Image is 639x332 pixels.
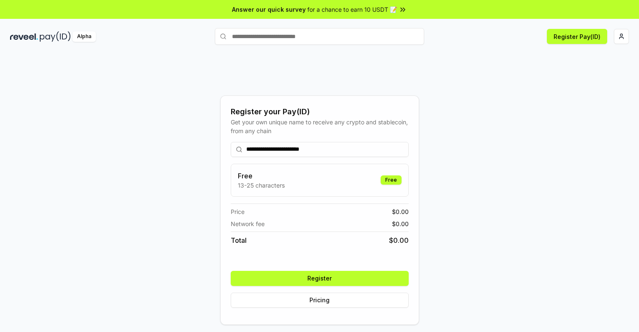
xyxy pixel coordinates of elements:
[231,293,409,308] button: Pricing
[231,219,265,228] span: Network fee
[381,175,402,185] div: Free
[40,31,71,42] img: pay_id
[10,31,38,42] img: reveel_dark
[238,171,285,181] h3: Free
[392,219,409,228] span: $ 0.00
[231,118,409,135] div: Get your own unique name to receive any crypto and stablecoin, from any chain
[231,235,247,245] span: Total
[231,271,409,286] button: Register
[307,5,397,14] span: for a chance to earn 10 USDT 📝
[231,207,245,216] span: Price
[389,235,409,245] span: $ 0.00
[547,29,607,44] button: Register Pay(ID)
[392,207,409,216] span: $ 0.00
[238,181,285,190] p: 13-25 characters
[72,31,96,42] div: Alpha
[232,5,306,14] span: Answer our quick survey
[231,106,409,118] div: Register your Pay(ID)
